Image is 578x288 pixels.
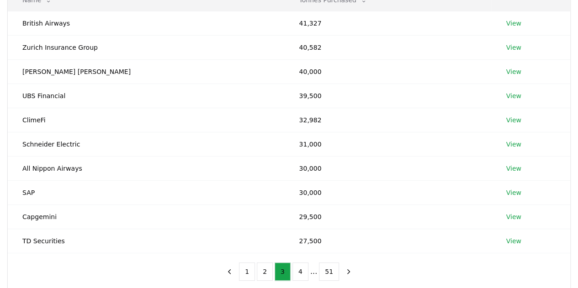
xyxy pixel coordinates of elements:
[222,262,237,281] button: previous page
[284,84,491,108] td: 39,500
[275,262,291,281] button: 3
[239,262,255,281] button: 1
[8,59,284,84] td: [PERSON_NAME] [PERSON_NAME]
[8,35,284,59] td: Zurich Insurance Group
[506,91,521,100] a: View
[8,156,284,180] td: All Nippon Airways
[8,108,284,132] td: ClimeFi
[257,262,273,281] button: 2
[284,11,491,35] td: 41,327
[8,84,284,108] td: UBS Financial
[506,67,521,76] a: View
[8,180,284,204] td: SAP
[8,132,284,156] td: Schneider Electric
[319,262,339,281] button: 51
[506,212,521,221] a: View
[8,229,284,253] td: TD Securities
[284,204,491,229] td: 29,500
[284,156,491,180] td: 30,000
[8,11,284,35] td: British Airways
[506,188,521,197] a: View
[506,236,521,246] a: View
[506,115,521,125] a: View
[341,262,356,281] button: next page
[284,180,491,204] td: 30,000
[506,140,521,149] a: View
[8,204,284,229] td: Capgemini
[506,164,521,173] a: View
[284,132,491,156] td: 31,000
[284,59,491,84] td: 40,000
[284,35,491,59] td: 40,582
[284,229,491,253] td: 27,500
[506,43,521,52] a: View
[310,266,317,277] li: ...
[506,19,521,28] a: View
[284,108,491,132] td: 32,982
[292,262,308,281] button: 4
